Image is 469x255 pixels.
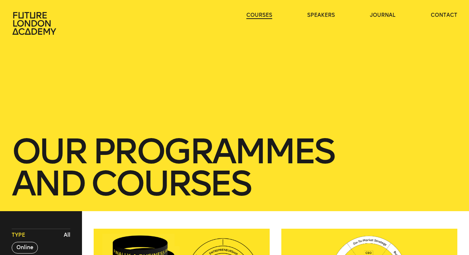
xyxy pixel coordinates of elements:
button: All [62,230,72,241]
a: contact [431,12,457,19]
a: courses [246,12,272,19]
span: Type [12,232,25,239]
h1: our Programmes and courses [12,135,457,199]
a: journal [370,12,395,19]
a: speakers [307,12,335,19]
button: Online [12,242,38,254]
